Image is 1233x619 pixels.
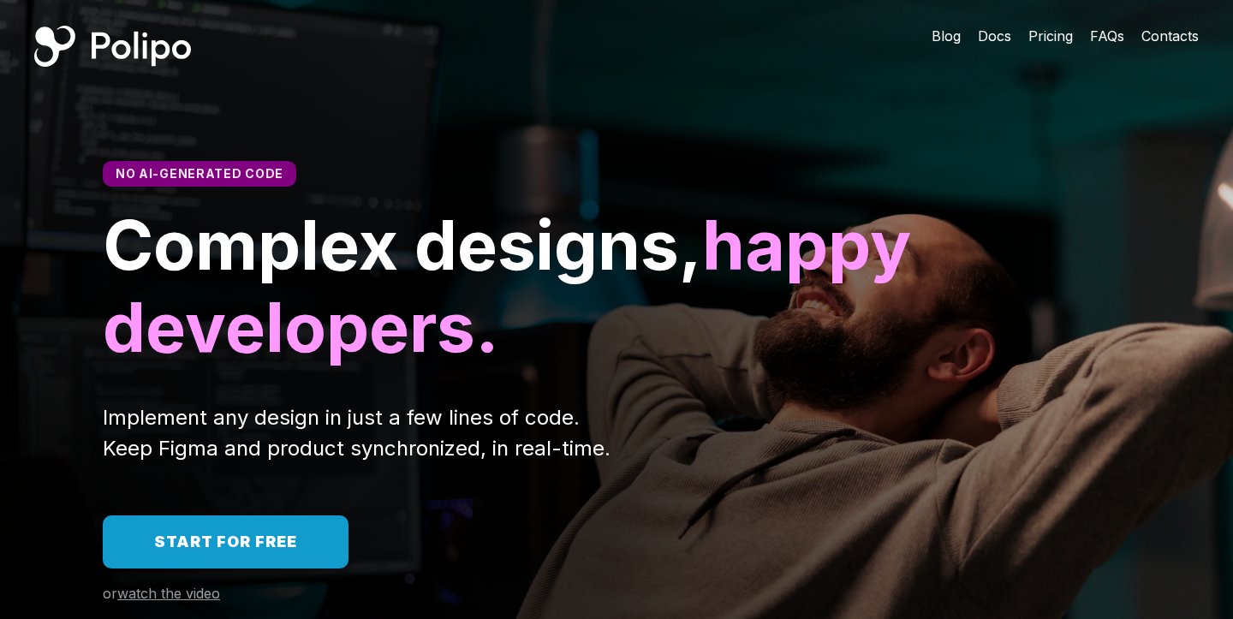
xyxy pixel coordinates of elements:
a: FAQs [1090,26,1124,46]
span: FAQs [1090,27,1124,45]
span: Complex designs, [103,203,702,286]
span: or [103,585,117,602]
a: Docs [978,26,1011,46]
span: Blog [932,27,961,45]
span: Implement any design in just a few lines of code. Keep Figma and product synchronized, in real-time. [103,405,611,461]
a: Start for free [103,515,348,568]
a: Contacts [1141,26,1199,46]
span: Docs [978,27,1011,45]
span: Contacts [1141,27,1199,45]
a: orwatch the video [103,586,220,602]
span: Pricing [1028,27,1073,45]
span: Start for free [154,533,297,551]
span: watch the video [117,585,220,602]
span: No AI-generated code [116,166,283,181]
span: happy developers. [103,203,927,368]
a: Blog [932,26,961,46]
a: Pricing [1028,26,1073,46]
